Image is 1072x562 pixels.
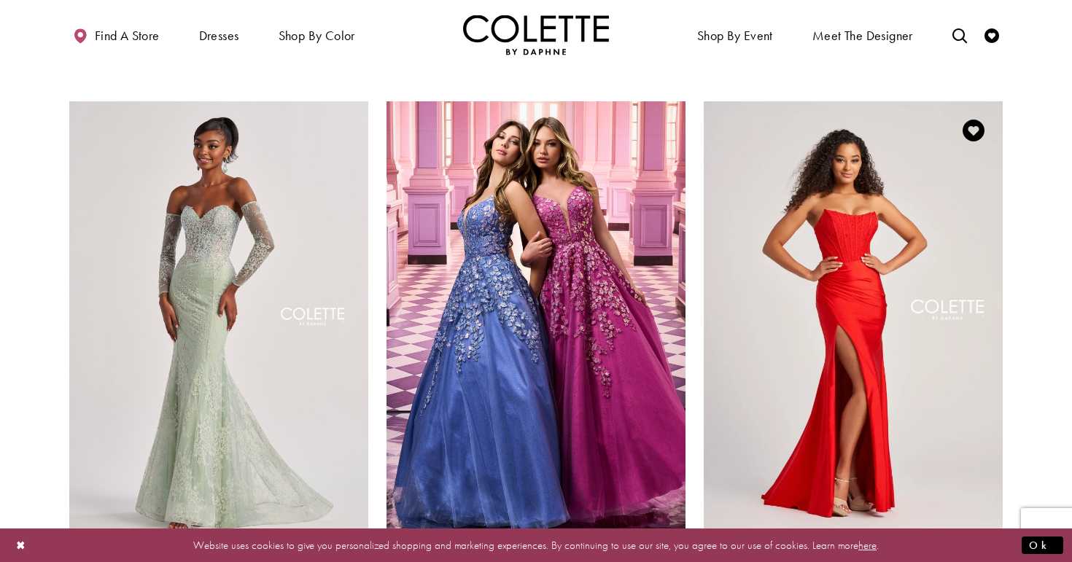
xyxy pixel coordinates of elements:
[463,15,609,55] img: Colette by Daphne
[9,532,34,558] button: Close Dialog
[1022,536,1063,554] button: Submit Dialog
[694,15,777,55] span: Shop By Event
[809,15,917,55] a: Meet the designer
[195,15,243,55] span: Dresses
[199,28,239,43] span: Dresses
[105,535,967,555] p: Website uses cookies to give you personalized shopping and marketing experiences. By continuing t...
[279,28,355,43] span: Shop by color
[387,101,685,536] a: Visit Colette by Daphne Style No. CL8420 Page
[69,15,163,55] a: Find a store
[812,28,913,43] span: Meet the designer
[958,115,989,146] a: Add to Wishlist
[275,15,359,55] span: Shop by color
[981,15,1003,55] a: Check Wishlist
[69,101,368,536] a: Visit Colette by Daphne Style No. CL8415 Page
[463,15,609,55] a: Visit Home Page
[95,28,160,43] span: Find a store
[697,28,773,43] span: Shop By Event
[858,537,877,552] a: here
[949,15,971,55] a: Toggle search
[704,101,1003,536] a: Visit Colette by Daphne Style No. CL5158 Page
